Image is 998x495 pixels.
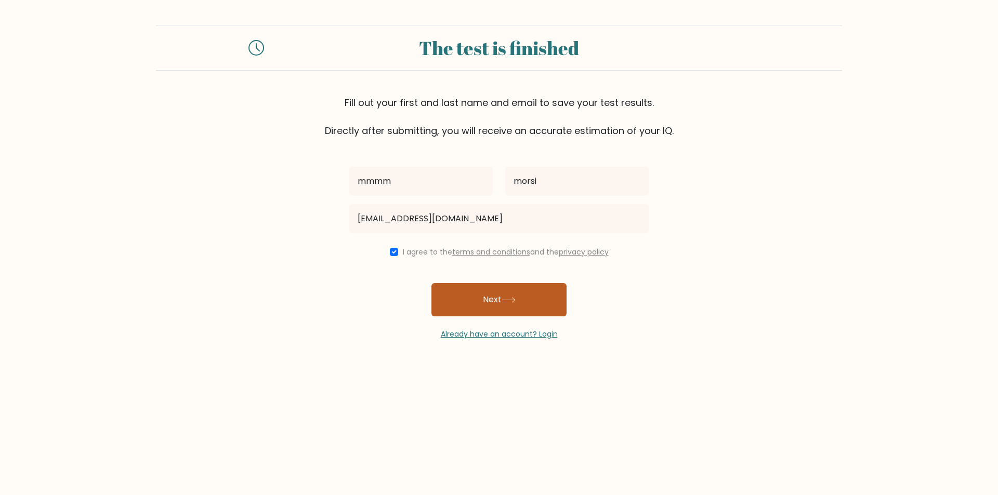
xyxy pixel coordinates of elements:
[559,247,609,257] a: privacy policy
[349,167,493,196] input: First name
[441,329,558,339] a: Already have an account? Login
[277,34,721,62] div: The test is finished
[452,247,530,257] a: terms and conditions
[403,247,609,257] label: I agree to the and the
[349,204,649,233] input: Email
[505,167,649,196] input: Last name
[156,96,842,138] div: Fill out your first and last name and email to save your test results. Directly after submitting,...
[431,283,567,316] button: Next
